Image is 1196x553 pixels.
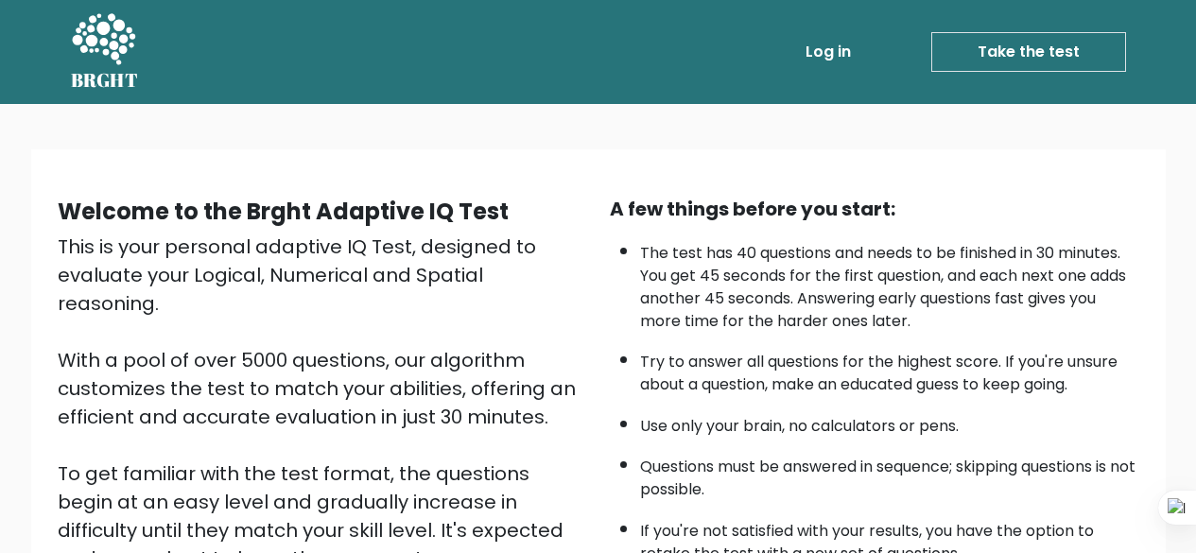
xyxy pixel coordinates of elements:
[640,406,1139,438] li: Use only your brain, no calculators or pens.
[71,69,139,92] h5: BRGHT
[71,8,139,96] a: BRGHT
[610,195,1139,223] div: A few things before you start:
[931,32,1126,72] a: Take the test
[640,233,1139,333] li: The test has 40 questions and needs to be finished in 30 minutes. You get 45 seconds for the firs...
[640,341,1139,396] li: Try to answer all questions for the highest score. If you're unsure about a question, make an edu...
[58,196,509,227] b: Welcome to the Brght Adaptive IQ Test
[798,33,858,71] a: Log in
[640,446,1139,501] li: Questions must be answered in sequence; skipping questions is not possible.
